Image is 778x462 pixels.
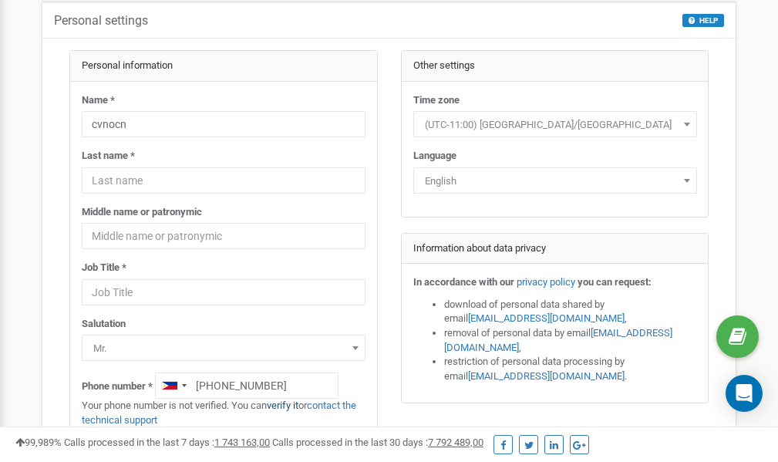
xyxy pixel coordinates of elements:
[82,399,365,427] p: Your phone number is not verified. You can or
[267,400,298,411] a: verify it
[682,14,724,27] button: HELP
[156,373,191,398] div: Telephone country code
[82,93,115,108] label: Name *
[444,326,697,355] li: removal of personal data by email ,
[214,437,270,448] u: 1 743 163,00
[468,312,625,324] a: [EMAIL_ADDRESS][DOMAIN_NAME]
[413,93,460,108] label: Time zone
[82,400,356,426] a: contact the technical support
[419,170,692,192] span: English
[82,205,202,220] label: Middle name or patronymic
[413,111,697,137] span: (UTC-11:00) Pacific/Midway
[87,338,360,359] span: Mr.
[402,234,709,265] div: Information about data privacy
[82,379,153,394] label: Phone number *
[54,14,148,28] h5: Personal settings
[64,437,270,448] span: Calls processed in the last 7 days :
[82,111,365,137] input: Name
[444,355,697,383] li: restriction of personal data processing by email .
[82,223,365,249] input: Middle name or patronymic
[272,437,483,448] span: Calls processed in the last 30 days :
[413,149,456,164] label: Language
[82,317,126,332] label: Salutation
[444,327,672,353] a: [EMAIL_ADDRESS][DOMAIN_NAME]
[82,167,365,194] input: Last name
[82,279,365,305] input: Job Title
[155,373,338,399] input: +1-800-555-55-55
[413,276,514,288] strong: In accordance with our
[428,437,483,448] u: 7 792 489,00
[726,375,763,412] div: Open Intercom Messenger
[517,276,575,288] a: privacy policy
[82,149,135,164] label: Last name *
[468,370,625,382] a: [EMAIL_ADDRESS][DOMAIN_NAME]
[413,167,697,194] span: English
[70,51,377,82] div: Personal information
[15,437,62,448] span: 99,989%
[402,51,709,82] div: Other settings
[82,261,126,275] label: Job Title *
[419,114,692,136] span: (UTC-11:00) Pacific/Midway
[82,335,365,361] span: Mr.
[444,298,697,326] li: download of personal data shared by email ,
[578,276,652,288] strong: you can request:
